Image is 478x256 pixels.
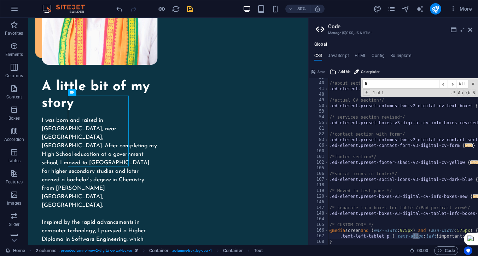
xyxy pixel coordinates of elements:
button: 80% [285,5,310,13]
div: 105 [309,165,329,171]
p: Content [6,94,22,100]
i: On resize automatically adjust zoom level to fit chosen device. [314,6,321,12]
div: 40 [309,80,329,86]
span: Click to select. Double-click to edit [223,246,243,255]
button: text_generator [416,5,424,13]
p: Images [7,200,22,206]
button: publish [430,3,441,15]
div: 102 [309,160,329,165]
i: AI Writer [416,5,424,13]
span: Search In Selection [472,90,476,96]
div: 101 [309,154,329,160]
div: 41 [309,86,329,92]
div: 167 [309,233,329,239]
input: Search for [362,80,439,89]
h4: CSS [314,53,322,61]
div: 146 [309,199,329,205]
span: 00 00 [417,246,428,255]
h6: Session time [410,246,429,255]
span: 1 of 1 [370,90,387,96]
h4: Global [314,42,327,47]
div: 107 [309,177,329,182]
a: Click to cancel selection. Double-click to open Pages [6,246,25,255]
span: . columns-box .bg-user-1 [172,246,212,255]
div: 83 [309,137,329,143]
button: navigator [402,5,410,13]
div: 100 [309,148,329,154]
div: 147 [309,205,329,211]
span: ... [470,160,478,164]
p: Tables [8,158,21,164]
img: Editor Logo [41,5,94,13]
p: Favorites [5,30,23,36]
span: RegExp Search [450,90,456,96]
span: ... [465,143,473,147]
h4: JavaScript [328,53,349,61]
i: This element is a customizable preset [135,249,138,252]
span: . preset-columns-two-v2-digital-cv-text-boxes [59,246,132,255]
span: Alt-Enter [456,80,469,89]
button: Color picker [353,68,380,76]
span: More [450,5,472,12]
h4: HTML [355,53,366,61]
h2: Code [328,23,472,30]
h4: Boilerplate [390,53,411,61]
button: reload [171,5,180,13]
div: 48 [309,92,329,97]
div: 164 [309,216,329,222]
span: ​ [439,80,448,89]
div: 86 [309,143,329,148]
button: Add file [329,68,351,76]
span: Click to select. Double-click to edit [254,246,263,255]
button: Click here to leave preview mode and continue editing [157,5,166,13]
div: 54 [309,114,329,120]
span: Click to select. Double-click to edit [36,246,57,255]
div: 81 [309,126,329,131]
span: Whole Word Search [465,90,471,96]
span: Add file [338,68,350,76]
button: Code [434,246,458,255]
span: : [422,248,423,253]
div: 50 [309,103,329,109]
p: Accordion [4,137,24,142]
button: undo [115,5,123,13]
span: Toggle Replace mode [363,89,370,96]
p: Elements [5,52,23,57]
button: pages [387,5,396,13]
i: Save (Ctrl+S) [186,5,194,13]
i: Reload page [172,5,180,13]
div: 106 [309,171,329,177]
span: Code [437,246,455,255]
button: save [186,5,194,13]
button: design [373,5,382,13]
span: CaseSensitive Search [457,90,464,96]
div: 165 [309,222,329,228]
div: 82 [309,131,329,137]
h6: 80% [296,5,307,13]
div: 119 [309,188,329,194]
span: Color picker [361,68,379,76]
p: Boxes [8,115,20,121]
i: Pages (Ctrl+Alt+S) [387,5,396,13]
div: 55 [309,120,329,126]
div: 148 [309,211,329,216]
p: Slider [9,222,20,227]
div: 120 [309,194,329,199]
i: Publish [431,5,439,13]
span: Click to select. Double-click to edit [149,246,169,255]
div: 168 [309,239,329,245]
i: Undo: Change text (Ctrl+Z) [115,5,123,13]
div: 49 [309,97,329,103]
h4: Config [372,53,385,61]
i: Navigator [402,5,410,13]
button: More [447,3,475,15]
button: Usercentrics [464,246,472,255]
div: 53 [309,109,329,114]
p: Features [6,179,23,185]
span: ​ [448,80,456,89]
div: 166 [309,228,329,233]
nav: breadcrumb [36,246,263,255]
div: 118 [309,182,329,188]
h3: Manage (S)CSS, JS & HTML [328,30,458,36]
p: Columns [5,73,23,79]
